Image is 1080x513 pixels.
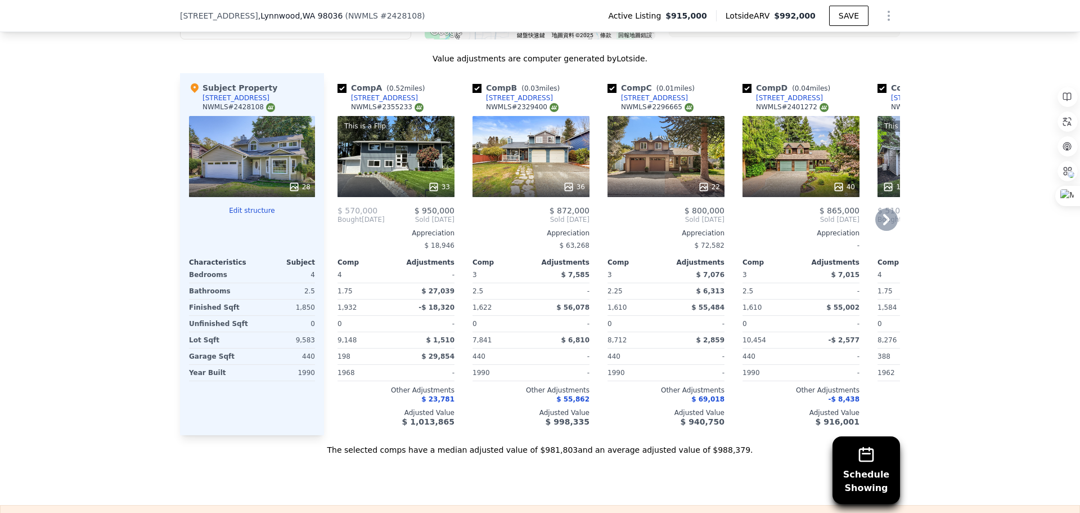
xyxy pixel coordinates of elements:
[398,267,454,283] div: -
[698,181,720,193] div: 22
[829,395,859,403] span: -$ 8,438
[803,316,859,332] div: -
[398,365,454,381] div: -
[696,271,724,279] span: $ 7,076
[681,417,724,426] span: $ 940,750
[202,93,269,102] div: [STREET_ADDRESS]
[621,93,688,102] div: [STREET_ADDRESS]
[524,84,539,92] span: 0.03
[472,82,564,93] div: Comp B
[189,300,250,315] div: Finished Sqft
[877,386,994,395] div: Other Adjustments
[266,103,275,112] img: NWMLS Logo
[550,103,559,112] img: NWMLS Logo
[202,102,275,112] div: NWMLS # 2428108
[418,304,454,311] span: -$ 18,320
[337,271,342,279] span: 4
[472,386,589,395] div: Other Adjustments
[402,417,454,426] span: $ 1,013,865
[600,32,611,38] a: 條款 (在新分頁中開啟)
[428,181,450,193] div: 33
[472,271,477,279] span: 3
[382,84,429,92] span: ( miles)
[756,102,829,112] div: NWMLS # 2401272
[351,93,418,102] div: [STREET_ADDRESS]
[563,181,585,193] div: 36
[820,103,829,112] img: NWMLS Logo
[829,6,868,26] button: SAVE
[607,320,612,328] span: 0
[742,238,859,253] div: -
[803,349,859,364] div: -
[877,353,890,360] span: 388
[427,25,465,39] img: Google
[189,267,250,283] div: Bedrooms
[695,242,724,249] span: $ 72,582
[803,283,859,299] div: -
[531,258,589,267] div: Adjustments
[665,10,707,21] span: $915,000
[472,353,485,360] span: 440
[389,84,404,92] span: 0.52
[189,316,250,332] div: Unfinished Sqft
[666,258,724,267] div: Adjustments
[189,206,315,215] button: Edit structure
[691,304,724,311] span: $ 55,484
[351,102,424,112] div: NWMLS # 2355233
[668,349,724,364] div: -
[289,181,310,193] div: 28
[189,365,250,381] div: Year Built
[556,395,589,403] span: $ 55,862
[396,258,454,267] div: Adjustments
[877,283,934,299] div: 1.75
[189,349,250,364] div: Garage Sqft
[472,304,492,311] span: 1,622
[556,304,589,311] span: $ 56,078
[691,395,724,403] span: $ 69,018
[803,365,859,381] div: -
[472,229,589,238] div: Appreciation
[421,287,454,295] span: $ 27,039
[742,304,762,311] span: 1,610
[180,435,900,456] div: The selected comps have a median adjusted value of $981,803 and an average adjusted value of $988...
[337,215,362,224] span: Bought
[742,229,859,238] div: Appreciation
[877,408,994,417] div: Adjusted Value
[533,316,589,332] div: -
[472,336,492,344] span: 7,841
[826,304,859,311] span: $ 55,002
[337,386,454,395] div: Other Adjustments
[258,10,343,21] span: , Lynnwood
[607,271,612,279] span: 3
[337,258,396,267] div: Comp
[254,349,315,364] div: 440
[254,300,315,315] div: 1,850
[787,84,835,92] span: ( miles)
[552,32,593,38] span: 地圖資料 ©2025
[337,336,357,344] span: 9,148
[337,206,377,215] span: $ 570,000
[345,10,425,21] div: ( )
[415,206,454,215] span: $ 950,000
[742,336,766,344] span: 10,454
[348,11,378,20] span: NWMLS
[607,353,620,360] span: 440
[561,271,589,279] span: $ 7,585
[742,82,835,93] div: Comp D
[891,102,964,112] div: NWMLS # 2307677
[254,316,315,332] div: 0
[189,283,250,299] div: Bathrooms
[742,215,859,224] span: Sold [DATE]
[742,386,859,395] div: Other Adjustments
[774,11,816,20] span: $992,000
[607,336,627,344] span: 8,712
[607,258,666,267] div: Comp
[877,258,936,267] div: Comp
[820,206,859,215] span: $ 865,000
[659,84,674,92] span: 0.01
[486,102,559,112] div: NWMLS # 2329400
[742,365,799,381] div: 1990
[561,336,589,344] span: $ 6,810
[180,10,258,21] span: [STREET_ADDRESS]
[472,365,529,381] div: 1990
